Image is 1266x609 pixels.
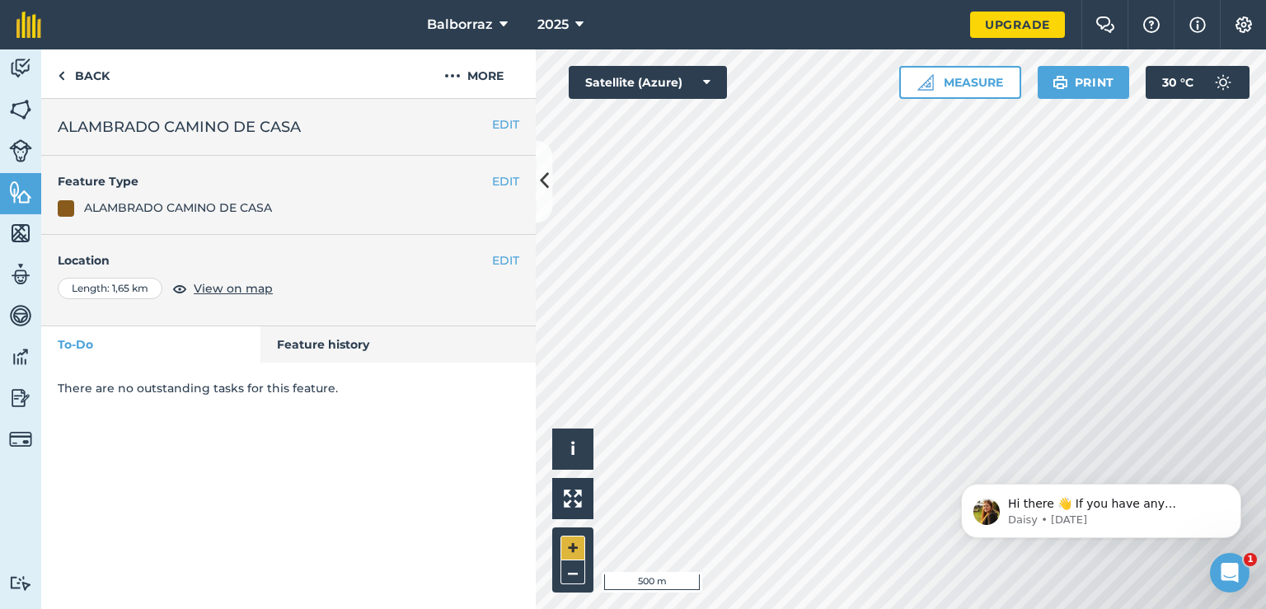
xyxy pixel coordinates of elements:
[1189,15,1206,35] img: svg+xml;base64,PHN2ZyB4bWxucz0iaHR0cDovL3d3dy53My5vcmcvMjAwMC9zdmciIHdpZHRoPSIxNyIgaGVpZ2h0PSIxNy...
[1146,66,1250,99] button: 30 °C
[917,74,934,91] img: Ruler icon
[1162,66,1193,99] span: 30 ° C
[16,12,41,38] img: fieldmargin Logo
[564,490,582,508] img: Four arrows, one pointing top left, one top right, one bottom right and the last bottom left
[260,326,537,363] a: Feature history
[58,278,162,299] div: Length : 1,65 km
[9,262,32,287] img: svg+xml;base64,PD94bWwgdmVyc2lvbj0iMS4wIiBlbmNvZGluZz0idXRmLTgiPz4KPCEtLSBHZW5lcmF0b3I6IEFkb2JlIE...
[427,15,493,35] span: Balborraz
[58,379,519,397] p: There are no outstanding tasks for this feature.
[1234,16,1254,33] img: A cog icon
[172,279,187,298] img: svg+xml;base64,PHN2ZyB4bWxucz0iaHR0cDovL3d3dy53My5vcmcvMjAwMC9zdmciIHdpZHRoPSIxOCIgaGVpZ2h0PSIyNC...
[194,279,273,297] span: View on map
[1244,553,1257,566] span: 1
[552,429,593,470] button: i
[9,428,32,451] img: svg+xml;base64,PD94bWwgdmVyc2lvbj0iMS4wIiBlbmNvZGluZz0idXRmLTgiPz4KPCEtLSBHZW5lcmF0b3I6IEFkb2JlIE...
[9,344,32,369] img: svg+xml;base64,PD94bWwgdmVyc2lvbj0iMS4wIiBlbmNvZGluZz0idXRmLTgiPz4KPCEtLSBHZW5lcmF0b3I6IEFkb2JlIE...
[899,66,1021,99] button: Measure
[492,172,519,190] button: EDIT
[1142,16,1161,33] img: A question mark icon
[9,139,32,162] img: svg+xml;base64,PD94bWwgdmVyc2lvbj0iMS4wIiBlbmNvZGluZz0idXRmLTgiPz4KPCEtLSBHZW5lcmF0b3I6IEFkb2JlIE...
[172,279,273,298] button: View on map
[9,180,32,204] img: svg+xml;base64,PHN2ZyB4bWxucz0iaHR0cDovL3d3dy53My5vcmcvMjAwMC9zdmciIHdpZHRoPSI1NiIgaGVpZ2h0PSI2MC...
[9,221,32,246] img: svg+xml;base64,PHN2ZyB4bWxucz0iaHR0cDovL3d3dy53My5vcmcvMjAwMC9zdmciIHdpZHRoPSI1NiIgaGVpZ2h0PSI2MC...
[492,115,519,134] button: EDIT
[58,172,492,190] h4: Feature Type
[444,66,461,86] img: svg+xml;base64,PHN2ZyB4bWxucz0iaHR0cDovL3d3dy53My5vcmcvMjAwMC9zdmciIHdpZHRoPSIyMCIgaGVpZ2h0PSIyNC...
[570,438,575,459] span: i
[560,560,585,584] button: –
[936,449,1266,564] iframe: Intercom notifications message
[1095,16,1115,33] img: Two speech bubbles overlapping with the left bubble in the forefront
[1210,553,1250,593] iframe: Intercom live chat
[9,56,32,81] img: svg+xml;base64,PD94bWwgdmVyc2lvbj0iMS4wIiBlbmNvZGluZz0idXRmLTgiPz4KPCEtLSBHZW5lcmF0b3I6IEFkb2JlIE...
[9,386,32,410] img: svg+xml;base64,PD94bWwgdmVyc2lvbj0iMS4wIiBlbmNvZGluZz0idXRmLTgiPz4KPCEtLSBHZW5lcmF0b3I6IEFkb2JlIE...
[970,12,1065,38] a: Upgrade
[9,575,32,591] img: svg+xml;base64,PD94bWwgdmVyc2lvbj0iMS4wIiBlbmNvZGluZz0idXRmLTgiPz4KPCEtLSBHZW5lcmF0b3I6IEFkb2JlIE...
[41,49,126,98] a: Back
[569,66,727,99] button: Satellite (Azure)
[492,251,519,269] button: EDIT
[58,251,519,269] h4: Location
[9,97,32,122] img: svg+xml;base64,PHN2ZyB4bWxucz0iaHR0cDovL3d3dy53My5vcmcvMjAwMC9zdmciIHdpZHRoPSI1NiIgaGVpZ2h0PSI2MC...
[1038,66,1130,99] button: Print
[58,66,65,86] img: svg+xml;base64,PHN2ZyB4bWxucz0iaHR0cDovL3d3dy53My5vcmcvMjAwMC9zdmciIHdpZHRoPSI5IiBoZWlnaHQ9IjI0Ii...
[1207,66,1240,99] img: svg+xml;base64,PD94bWwgdmVyc2lvbj0iMS4wIiBlbmNvZGluZz0idXRmLTgiPz4KPCEtLSBHZW5lcmF0b3I6IEFkb2JlIE...
[84,199,272,217] div: ALAMBRADO CAMINO DE CASA
[1053,73,1068,92] img: svg+xml;base64,PHN2ZyB4bWxucz0iaHR0cDovL3d3dy53My5vcmcvMjAwMC9zdmciIHdpZHRoPSIxOSIgaGVpZ2h0PSIyNC...
[560,536,585,560] button: +
[537,15,569,35] span: 2025
[58,115,519,138] h2: ALAMBRADO CAMINO DE CASA
[412,49,536,98] button: More
[9,303,32,328] img: svg+xml;base64,PD94bWwgdmVyc2lvbj0iMS4wIiBlbmNvZGluZz0idXRmLTgiPz4KPCEtLSBHZW5lcmF0b3I6IEFkb2JlIE...
[41,326,260,363] a: To-Do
